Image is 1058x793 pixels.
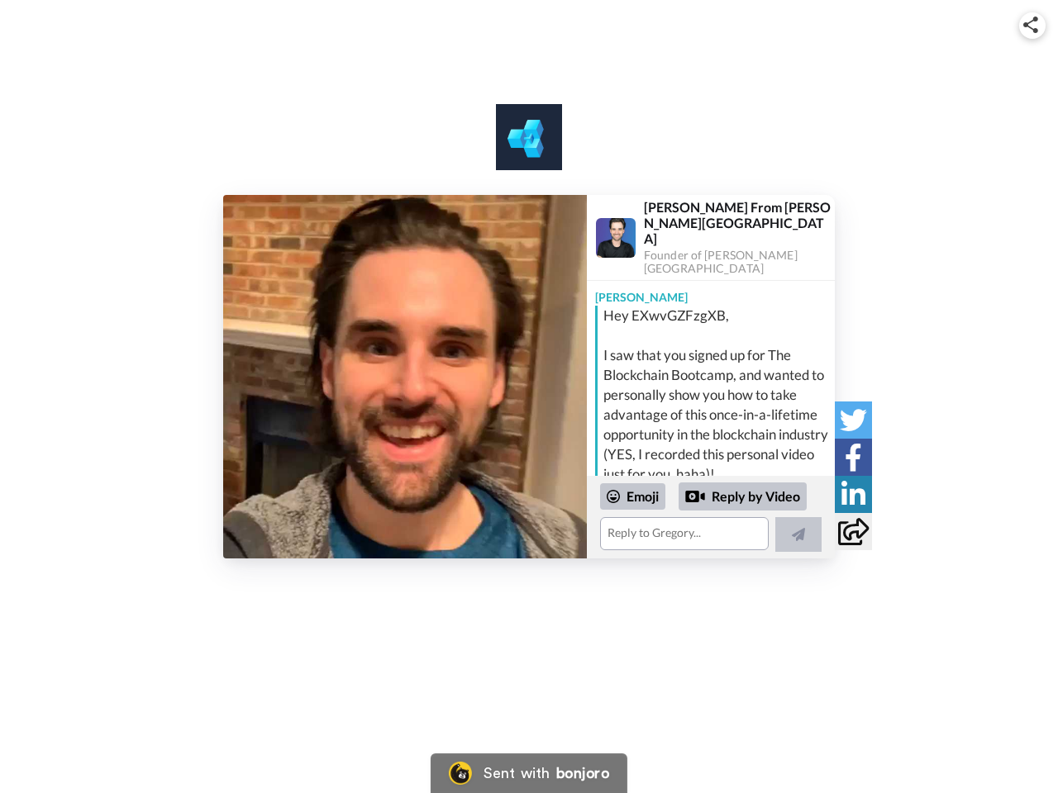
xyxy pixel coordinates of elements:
div: Reply by Video [685,487,705,506]
div: Emoji [600,483,665,510]
div: Hey EXwvGZFzgXB, I saw that you signed up for The Blockchain Bootcamp, and wanted to personally s... [603,306,831,484]
img: Profile Image [596,218,636,258]
img: ic_share.svg [1023,17,1038,33]
div: [PERSON_NAME] [587,281,835,306]
div: Reply by Video [679,482,807,510]
div: Founder of [PERSON_NAME][GEOGRAPHIC_DATA] [644,249,834,277]
div: [PERSON_NAME] From [PERSON_NAME][GEOGRAPHIC_DATA] [644,199,834,247]
img: logo [496,104,562,170]
img: 538ef89b-c133-4814-934b-d39e540567ed-thumb.jpg [223,195,587,558]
